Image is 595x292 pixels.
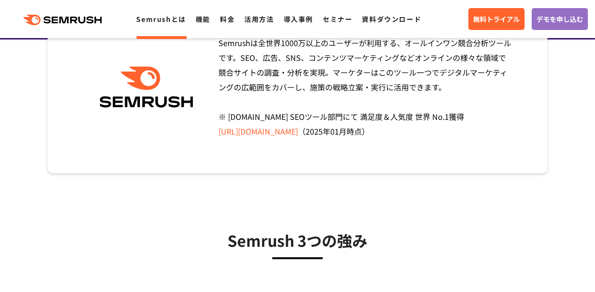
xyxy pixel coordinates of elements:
a: [URL][DOMAIN_NAME] [218,126,298,137]
a: 活用方法 [244,14,274,24]
a: 機能 [196,14,210,24]
h3: Semrush 3つの強み [71,228,524,252]
span: デモを申し込む [536,14,583,24]
img: Semrush [95,67,198,108]
a: 資料ダウンロード [362,14,421,24]
a: 導入事例 [284,14,313,24]
a: Semrushとは [136,14,186,24]
span: 無料トライアル [473,14,520,24]
a: デモを申し込む [532,8,588,30]
span: Semrushは全世界1000万以上のユーザーが利用する、オールインワン競合分析ツールです。SEO、広告、SNS、コンテンツマーケティングなどオンラインの様々な領域で競合サイトの調査・分析を実現... [218,37,511,137]
a: セミナー [323,14,352,24]
a: 料金 [220,14,235,24]
a: 無料トライアル [468,8,525,30]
